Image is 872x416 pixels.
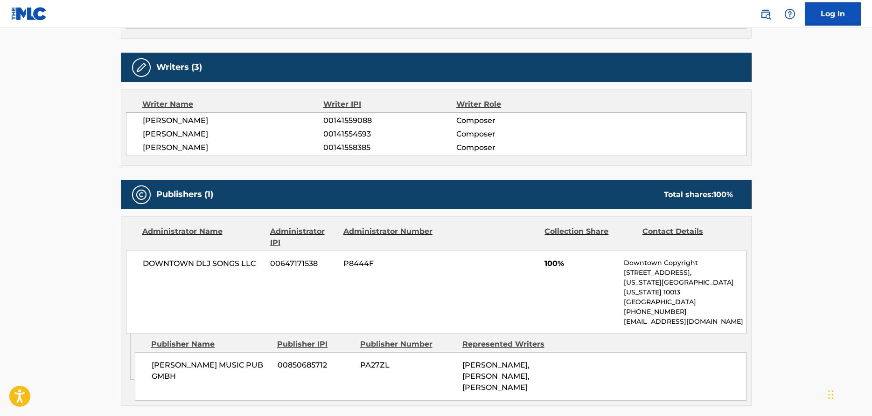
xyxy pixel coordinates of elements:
[323,129,456,140] span: 00141554593
[462,339,558,350] div: Represented Writers
[278,360,353,371] span: 00850685712
[270,226,336,248] div: Administrator IPI
[323,142,456,153] span: 00141558385
[805,2,861,26] a: Log In
[624,307,746,317] p: [PHONE_NUMBER]
[456,129,577,140] span: Composer
[624,278,746,297] p: [US_STATE][GEOGRAPHIC_DATA][US_STATE] 10013
[143,142,324,153] span: [PERSON_NAME]
[343,226,434,248] div: Administrator Number
[136,189,147,200] img: Publishers
[156,189,213,200] h5: Publishers (1)
[544,258,617,269] span: 100%
[828,381,834,409] div: Ziehen
[277,339,353,350] div: Publisher IPI
[343,258,434,269] span: P8444F
[624,258,746,268] p: Downtown Copyright
[756,5,775,23] a: Public Search
[544,226,635,248] div: Collection Share
[143,258,264,269] span: DOWNTOWN DLJ SONGS LLC
[142,99,324,110] div: Writer Name
[624,268,746,278] p: [STREET_ADDRESS],
[143,129,324,140] span: [PERSON_NAME]
[713,190,733,199] span: 100 %
[462,361,530,392] span: [PERSON_NAME], [PERSON_NAME], [PERSON_NAME]
[156,62,202,73] h5: Writers (3)
[781,5,799,23] div: Help
[360,360,455,371] span: PA27ZL
[624,317,746,327] p: [EMAIL_ADDRESS][DOMAIN_NAME]
[323,115,456,126] span: 00141559088
[664,189,733,200] div: Total shares:
[270,258,336,269] span: 00647171538
[142,226,263,248] div: Administrator Name
[143,115,324,126] span: [PERSON_NAME]
[136,62,147,73] img: Writers
[456,142,577,153] span: Composer
[784,8,795,20] img: help
[456,99,577,110] div: Writer Role
[825,371,872,416] iframe: Chat Widget
[151,339,270,350] div: Publisher Name
[825,371,872,416] div: Chat-Widget
[152,360,271,382] span: [PERSON_NAME] MUSIC PUB GMBH
[760,8,771,20] img: search
[456,115,577,126] span: Composer
[624,297,746,307] p: [GEOGRAPHIC_DATA]
[11,7,47,20] img: MLC Logo
[360,339,455,350] div: Publisher Number
[642,226,733,248] div: Contact Details
[323,99,456,110] div: Writer IPI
